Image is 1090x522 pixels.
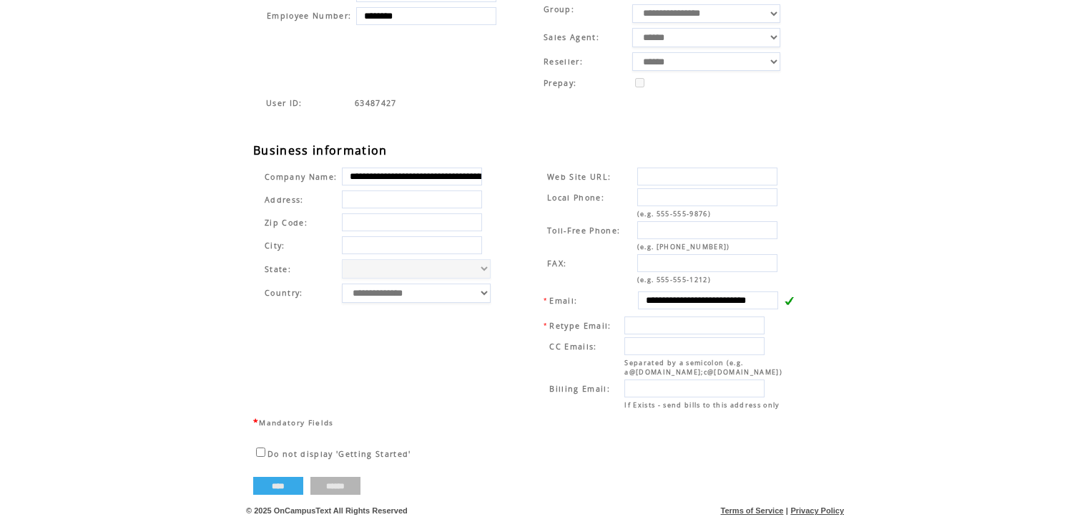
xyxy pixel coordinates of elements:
[246,506,408,515] span: © 2025 OnCampusText All Rights Reserved
[266,98,303,108] span: Indicates the agent code for sign up page with sales agent or reseller tracking code
[265,241,285,251] span: City:
[549,342,596,352] span: CC Emails:
[549,321,611,331] span: Retype Email:
[265,218,308,228] span: Zip Code:
[624,358,782,377] span: Separated by a semicolon (e.g. a@[DOMAIN_NAME];c@[DOMAIN_NAME])
[265,288,303,298] span: Country:
[549,384,610,394] span: Billing Email:
[637,242,730,251] span: (e.g. [PHONE_NUMBER])
[547,172,611,182] span: Web Site URL:
[544,57,583,67] span: Reseller:
[265,195,304,205] span: Address:
[355,98,397,108] span: Indicates the agent code for sign up page with sales agent or reseller tracking code
[784,296,794,306] img: v.gif
[549,296,577,306] span: Email:
[721,506,784,515] a: Terms of Service
[253,142,388,158] span: Business information
[637,209,711,218] span: (e.g. 555-555-9876)
[544,78,576,88] span: Prepay:
[544,4,574,14] span: Group:
[547,226,620,236] span: Toll-Free Phone:
[259,417,333,427] span: Mandatory Fields
[544,32,599,42] span: Sales Agent:
[547,193,604,203] span: Local Phone:
[547,258,566,269] span: FAX:
[267,449,411,459] span: Do not display 'Getting Started'
[265,172,337,182] span: Company Name:
[624,400,780,410] span: If Exists - send bills to this address only
[637,275,711,284] span: (e.g. 555-555-1212)
[790,506,844,515] a: Privacy Policy
[267,11,351,21] span: Employee Number:
[786,506,788,515] span: |
[265,264,337,274] span: State:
